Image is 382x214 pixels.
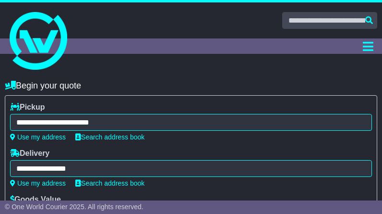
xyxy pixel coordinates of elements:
[10,149,49,158] label: Delivery
[10,195,61,204] label: Goods Value
[75,133,144,141] a: Search address book
[75,179,144,187] a: Search address book
[10,179,66,187] a: Use my address
[358,38,377,54] button: Toggle navigation
[10,102,45,112] label: Pickup
[10,133,66,141] a: Use my address
[5,203,143,211] span: © One World Courier 2025. All rights reserved.
[5,81,377,91] h4: Begin your quote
